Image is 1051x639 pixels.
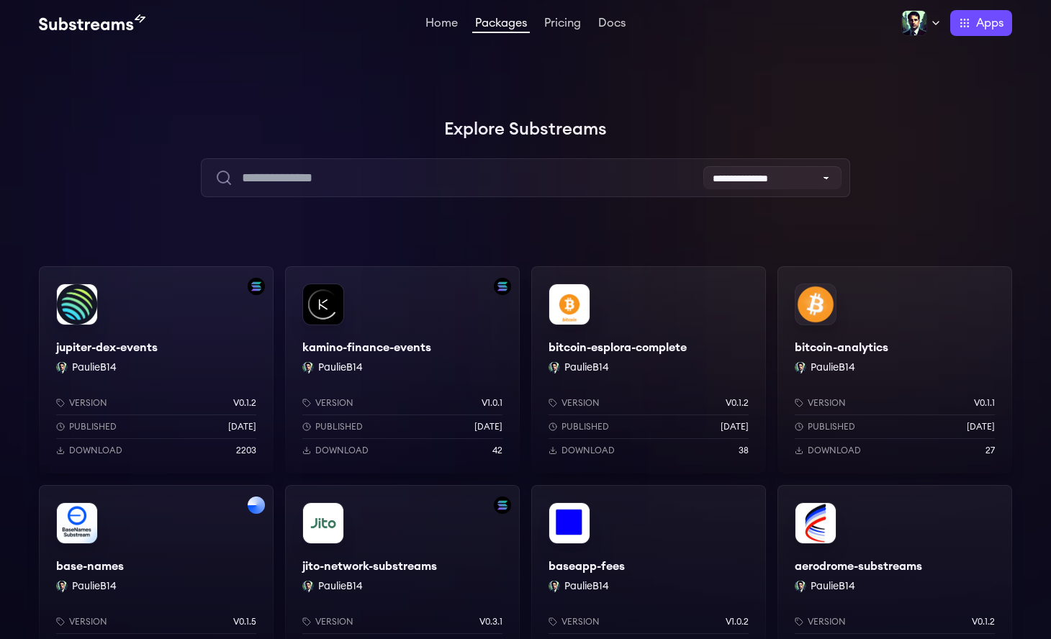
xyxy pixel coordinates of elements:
p: Version [808,397,846,409]
a: Filter by solana networkkamino-finance-eventskamino-finance-eventsPaulieB14 PaulieB14Versionv1.0.... [285,266,520,473]
p: v0.1.2 [726,397,749,409]
p: Published [808,421,855,432]
p: v0.1.1 [974,397,995,409]
p: v1.0.2 [726,616,749,627]
p: Published [561,421,609,432]
p: 27 [985,445,995,456]
a: bitcoin-esplora-completebitcoin-esplora-completePaulieB14 PaulieB14Versionv0.1.2Published[DATE]Do... [531,266,766,473]
p: v0.3.1 [479,616,502,627]
a: Pricing [541,17,584,32]
p: v0.1.5 [233,616,256,627]
p: Version [69,397,107,409]
h1: Explore Substreams [39,115,1012,144]
p: 2203 [236,445,256,456]
p: v0.1.2 [972,616,995,627]
p: Version [69,616,107,627]
p: [DATE] [967,421,995,432]
p: v1.0.1 [482,397,502,409]
p: Version [561,397,600,409]
button: PaulieB14 [811,361,855,375]
a: bitcoin-analyticsbitcoin-analyticsPaulieB14 PaulieB14Versionv0.1.1Published[DATE]Download27 [777,266,1012,473]
p: 42 [492,445,502,456]
p: [DATE] [721,421,749,432]
p: [DATE] [228,421,256,432]
p: Version [315,616,353,627]
p: Published [69,421,117,432]
img: Filter by base network [248,497,265,514]
p: Download [561,445,615,456]
button: PaulieB14 [564,579,609,594]
button: PaulieB14 [564,361,609,375]
button: PaulieB14 [72,579,117,594]
img: Filter by solana network [248,278,265,295]
p: Version [561,616,600,627]
img: Substream's logo [39,14,145,32]
p: Download [69,445,122,456]
p: Version [315,397,353,409]
span: Apps [976,14,1003,32]
img: Filter by solana network [494,497,511,514]
p: Download [315,445,369,456]
img: Filter by solana network [494,278,511,295]
button: PaulieB14 [72,361,117,375]
button: PaulieB14 [318,579,363,594]
p: [DATE] [474,421,502,432]
button: PaulieB14 [811,579,855,594]
p: Download [808,445,861,456]
a: Filter by solana networkjupiter-dex-eventsjupiter-dex-eventsPaulieB14 PaulieB14Versionv0.1.2Publi... [39,266,274,473]
p: Version [808,616,846,627]
button: PaulieB14 [318,361,363,375]
p: Published [315,421,363,432]
img: Profile [901,10,927,36]
a: Docs [595,17,628,32]
p: v0.1.2 [233,397,256,409]
a: Packages [472,17,530,33]
a: Home [423,17,461,32]
p: 38 [739,445,749,456]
